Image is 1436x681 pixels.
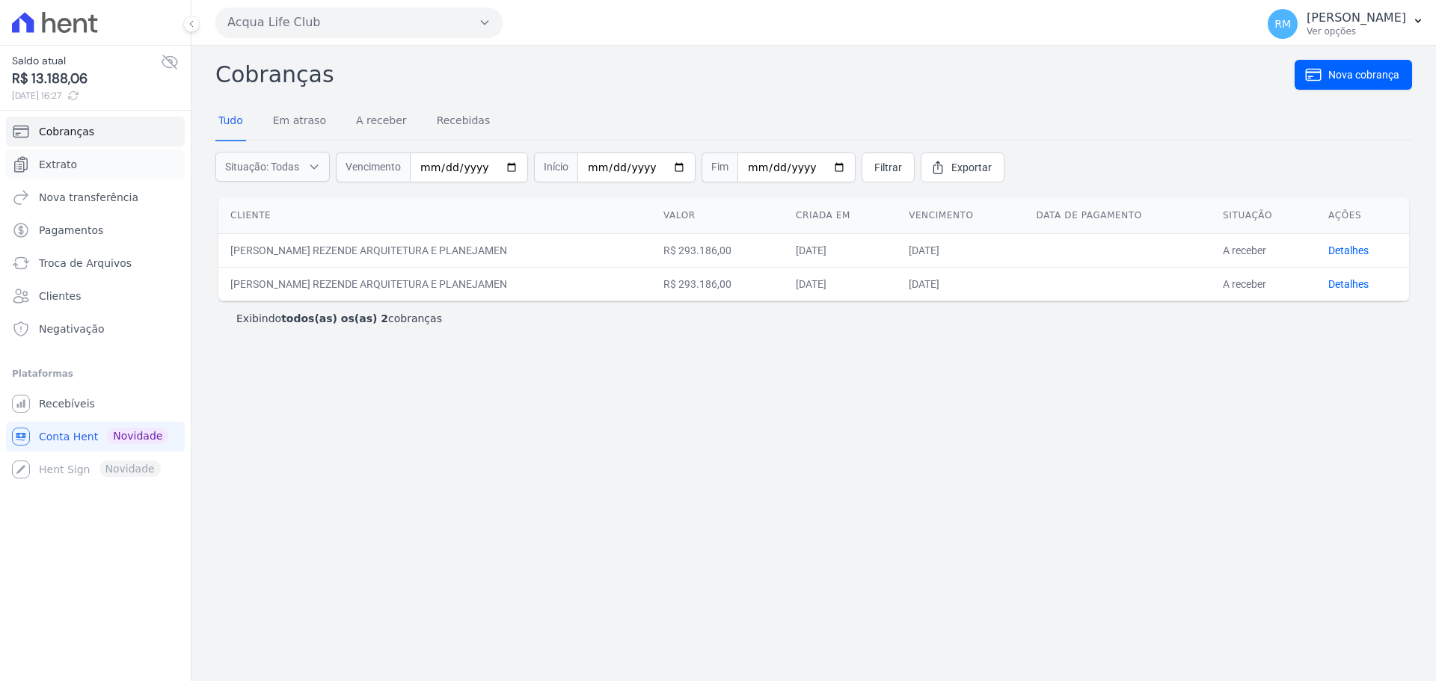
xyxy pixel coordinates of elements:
span: Nova cobrança [1328,67,1399,82]
td: [DATE] [897,267,1024,301]
a: Filtrar [862,152,915,182]
nav: Sidebar [12,117,179,484]
a: Nova transferência [6,182,185,212]
a: Pagamentos [6,215,185,245]
td: R$ 293.186,00 [651,233,784,267]
button: Situação: Todas [215,152,330,182]
p: [PERSON_NAME] [1307,10,1406,25]
b: todos(as) os(as) 2 [281,312,388,324]
p: Ver opções [1307,25,1406,37]
th: Ações [1316,197,1409,234]
th: Vencimento [897,197,1024,234]
span: Filtrar [874,160,902,175]
span: Novidade [107,428,168,444]
a: Em atraso [270,102,329,141]
span: Situação: Todas [225,159,299,174]
a: Extrato [6,150,185,179]
span: Conta Hent [39,429,98,444]
span: Pagamentos [39,223,103,238]
span: [DATE] 16:27 [12,89,161,102]
span: Exportar [951,160,992,175]
th: Valor [651,197,784,234]
a: Detalhes [1328,278,1369,290]
a: Recebidas [434,102,494,141]
td: [PERSON_NAME] REZENDE ARQUITETURA E PLANEJAMEN [218,267,651,301]
h2: Cobranças [215,58,1295,91]
span: Saldo atual [12,53,161,69]
span: Troca de Arquivos [39,256,132,271]
a: Cobranças [6,117,185,147]
td: R$ 293.186,00 [651,267,784,301]
td: A receber [1211,233,1316,267]
span: R$ 13.188,06 [12,69,161,89]
button: Acqua Life Club [215,7,503,37]
a: Troca de Arquivos [6,248,185,278]
td: [DATE] [784,233,897,267]
a: Tudo [215,102,246,141]
td: A receber [1211,267,1316,301]
span: Recebíveis [39,396,95,411]
div: Plataformas [12,365,179,383]
a: Conta Hent Novidade [6,422,185,452]
a: Negativação [6,314,185,344]
span: RM [1274,19,1291,29]
span: Fim [702,152,737,182]
span: Cobranças [39,124,94,139]
a: Detalhes [1328,244,1369,256]
span: Negativação [39,321,105,336]
th: Situação [1211,197,1316,234]
p: Exibindo cobranças [236,311,442,326]
td: [PERSON_NAME] REZENDE ARQUITETURA E PLANEJAMEN [218,233,651,267]
a: A receber [353,102,410,141]
span: Nova transferência [39,190,138,205]
td: [DATE] [784,267,897,301]
button: RM [PERSON_NAME] Ver opções [1256,3,1436,45]
span: Clientes [39,289,81,303]
td: [DATE] [897,233,1024,267]
th: Data de pagamento [1025,197,1212,234]
a: Recebíveis [6,389,185,419]
a: Exportar [921,152,1004,182]
a: Nova cobrança [1295,60,1412,90]
a: Clientes [6,281,185,311]
th: Cliente [218,197,651,234]
span: Extrato [39,157,77,172]
span: Vencimento [336,152,410,182]
th: Criada em [784,197,897,234]
span: Início [534,152,577,182]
